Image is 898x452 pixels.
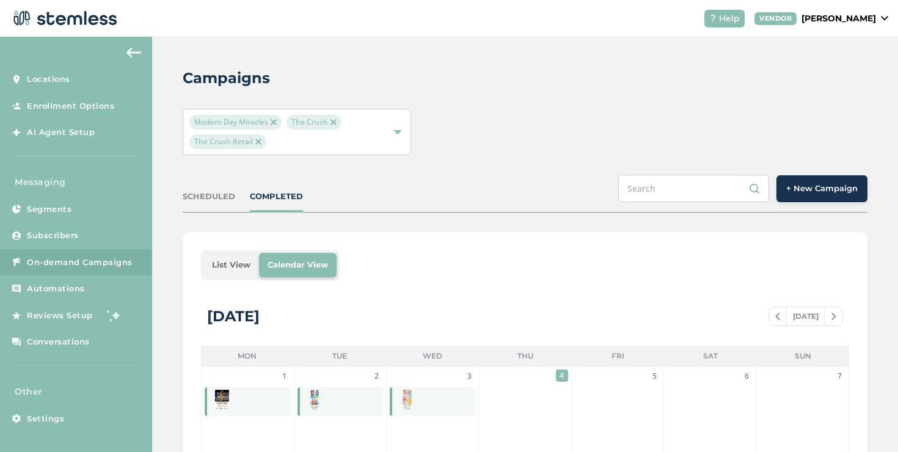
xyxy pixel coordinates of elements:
[27,413,64,425] span: Settings
[271,119,277,125] img: icon-close-accent-8a337256.svg
[10,6,117,31] img: logo-dark-0685b13c.svg
[881,16,888,21] img: icon_down-arrow-small-66adaf34.svg
[287,115,341,129] span: The Crush
[279,370,291,382] span: 1
[833,370,845,382] span: 7
[397,390,417,410] img: rTEvfEw3MAdehyHByN9FgeC9sHgqoaGkbfWvkI.jpg
[189,134,266,149] span: The Crush Retail
[183,67,270,89] h2: Campaigns
[183,191,235,203] div: SCHEDULED
[201,346,294,366] li: Mon
[618,175,769,202] input: Search
[27,100,114,112] span: Enrollment Options
[27,310,93,322] span: Reviews Setup
[837,393,898,452] iframe: Chat Widget
[27,283,85,295] span: Automations
[786,307,825,326] span: [DATE]
[386,346,479,366] li: Wed
[801,12,876,25] p: [PERSON_NAME]
[776,175,867,202] button: + New Campaign
[463,370,475,382] span: 3
[27,203,71,216] span: Segments
[719,12,740,25] span: Help
[556,370,568,382] span: 4
[330,119,337,125] img: icon-close-accent-8a337256.svg
[27,336,90,348] span: Conversations
[741,370,753,382] span: 6
[775,313,780,320] img: icon-chevron-left-b8c47ebb.svg
[664,346,757,366] li: Sat
[709,15,717,22] img: icon-help-white-03924b79.svg
[255,139,261,145] img: icon-close-accent-8a337256.svg
[479,346,572,366] li: Thu
[203,253,259,277] li: List View
[27,230,79,242] span: Subscribers
[259,253,337,277] li: Calendar View
[571,346,664,366] li: Fri
[648,370,660,382] span: 5
[207,305,260,327] div: [DATE]
[27,73,70,86] span: Locations
[126,48,141,57] img: icon-arrow-back-accent-c549486e.svg
[27,126,95,139] span: AI Agent Setup
[305,390,325,410] img: nlIzZ6EZZrAdERfKxRX3I103H2T4OHq.jpg
[212,390,232,410] img: oY76TnKWTmeNE1gTOgMDVXkVzR3GJol.jpg
[189,115,282,129] span: Modern Day Miracles
[754,12,797,25] div: VENDOR
[786,183,858,195] span: + New Campaign
[250,191,303,203] div: COMPLETED
[831,313,836,320] img: icon-chevron-right-bae969c5.svg
[294,346,387,366] li: Tue
[371,370,383,382] span: 2
[102,303,126,327] img: glitter-stars-b7820f95.gif
[27,257,133,269] span: On-demand Campaigns
[756,346,849,366] li: Sun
